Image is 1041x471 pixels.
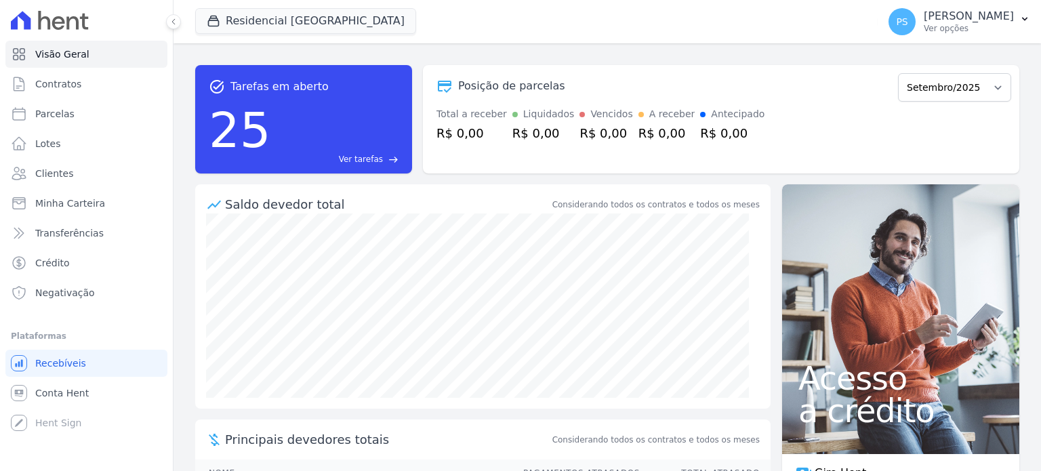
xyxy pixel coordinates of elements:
span: Contratos [35,77,81,91]
div: 25 [209,95,271,165]
a: Crédito [5,249,167,277]
div: Liquidados [523,107,575,121]
div: Antecipado [711,107,764,121]
span: Lotes [35,137,61,150]
a: Ver tarefas east [277,153,399,165]
a: Negativação [5,279,167,306]
button: Residencial [GEOGRAPHIC_DATA] [195,8,416,34]
div: Plataformas [11,328,162,344]
span: Clientes [35,167,73,180]
span: a crédito [798,394,1003,427]
span: Minha Carteira [35,197,105,210]
a: Contratos [5,70,167,98]
button: PS [PERSON_NAME] Ver opções [878,3,1041,41]
span: PS [896,17,907,26]
div: R$ 0,00 [512,124,575,142]
div: R$ 0,00 [436,124,507,142]
p: Ver opções [924,23,1014,34]
a: Minha Carteira [5,190,167,217]
a: Parcelas [5,100,167,127]
span: Parcelas [35,107,75,121]
span: Acesso [798,362,1003,394]
div: Saldo devedor total [225,195,550,213]
div: R$ 0,00 [700,124,764,142]
span: Transferências [35,226,104,240]
a: Lotes [5,130,167,157]
span: task_alt [209,79,225,95]
div: R$ 0,00 [579,124,632,142]
span: Recebíveis [35,356,86,370]
span: Ver tarefas [339,153,383,165]
a: Transferências [5,220,167,247]
div: A receber [649,107,695,121]
span: Crédito [35,256,70,270]
a: Conta Hent [5,380,167,407]
div: Total a receber [436,107,507,121]
a: Recebíveis [5,350,167,377]
span: Conta Hent [35,386,89,400]
p: [PERSON_NAME] [924,9,1014,23]
span: Considerando todos os contratos e todos os meses [552,434,760,446]
div: Considerando todos os contratos e todos os meses [552,199,760,211]
span: Visão Geral [35,47,89,61]
div: Posição de parcelas [458,78,565,94]
div: Vencidos [590,107,632,121]
div: R$ 0,00 [638,124,695,142]
a: Visão Geral [5,41,167,68]
span: east [388,155,399,165]
span: Tarefas em aberto [230,79,329,95]
span: Negativação [35,286,95,300]
span: Principais devedores totais [225,430,550,449]
a: Clientes [5,160,167,187]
